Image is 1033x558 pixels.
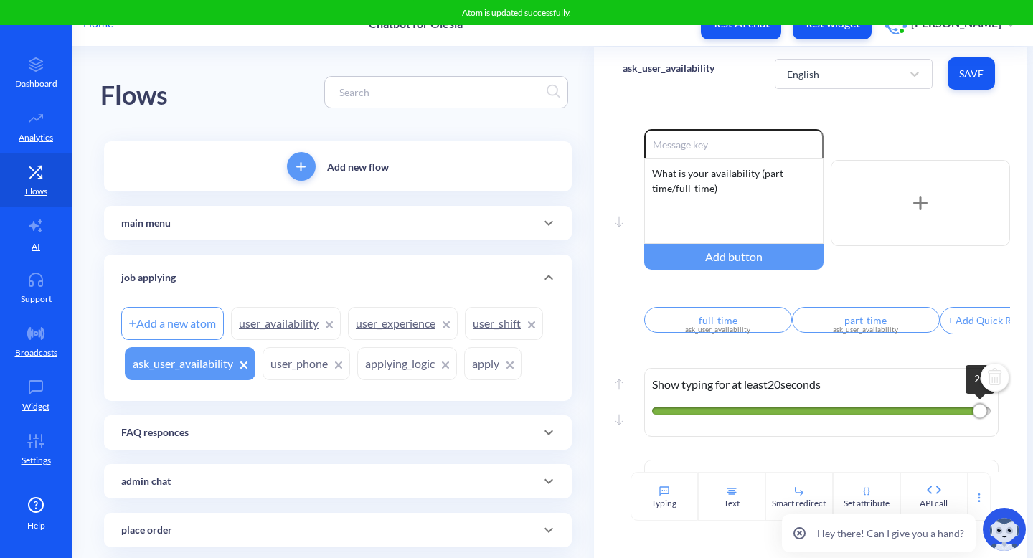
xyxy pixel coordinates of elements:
[231,307,341,340] a: user_availability
[653,324,783,335] div: ask_user_availability
[104,415,572,450] div: FAQ responces
[332,84,547,100] input: Search
[25,185,47,198] p: Flows
[978,361,1012,396] img: delete
[121,216,171,231] p: main menu
[644,129,824,158] input: Message key
[465,307,543,340] a: user_shift
[772,497,826,510] div: Smart redirect
[801,324,931,335] div: ask_user_availability
[104,464,572,498] div: admin chat
[287,152,316,181] button: add
[787,66,819,81] div: English
[948,57,995,90] button: Save
[623,61,714,75] p: ask_user_availability
[792,307,940,333] input: Reply title
[644,158,824,244] div: What is your availability (part-time/full-time)
[121,307,224,340] div: Add a new atom
[817,526,964,541] p: Hey there! Can I give you a hand?
[724,497,740,510] div: Text
[19,131,53,144] p: Analytics
[15,77,57,90] p: Dashboard
[121,270,176,285] p: job applying
[959,67,984,81] span: Save
[644,244,824,270] div: Add button
[263,347,350,380] a: user_phone
[920,497,948,510] div: API call
[652,376,991,393] p: Show typing for at least 20 seconds
[357,347,457,380] a: applying_logic
[464,347,522,380] a: apply
[462,7,571,18] span: Atom is updated successfully.
[21,293,52,306] p: Support
[22,454,51,467] p: Settings
[104,255,572,301] div: job applying
[644,307,792,333] input: Reply title
[121,425,189,440] p: FAQ responces
[983,508,1026,551] img: copilot-icon.svg
[104,206,572,240] div: main menu
[15,346,57,359] p: Broadcasts
[22,400,49,413] p: Widget
[100,75,168,116] div: Flows
[651,497,676,510] div: Typing
[121,474,171,489] p: admin chat
[32,240,40,253] p: AI
[327,159,389,174] p: Add new flow
[844,497,890,510] div: Set attribute
[974,374,986,384] span: 20
[125,347,255,380] a: ask_user_availability
[348,307,458,340] a: user_experience
[27,519,45,532] span: Help
[121,523,172,538] p: place order
[104,513,572,547] div: place order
